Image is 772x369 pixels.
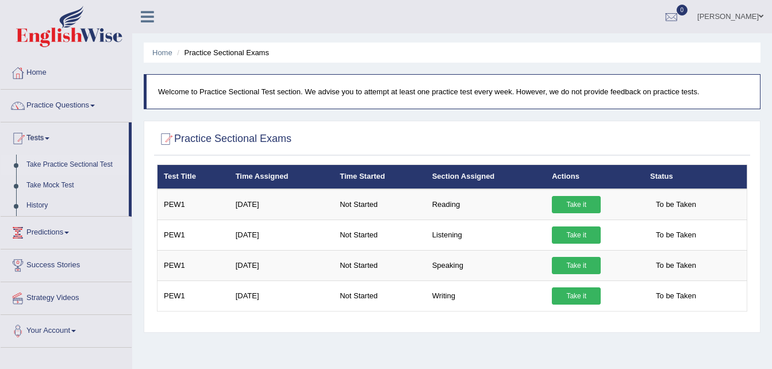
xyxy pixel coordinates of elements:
td: [DATE] [229,220,334,250]
td: PEW1 [158,189,229,220]
td: PEW1 [158,280,229,311]
a: Tests [1,122,129,151]
a: History [21,195,129,216]
span: To be Taken [650,196,702,213]
td: Reading [426,189,546,220]
th: Section Assigned [426,165,546,189]
td: PEW1 [158,250,229,280]
td: Not Started [333,250,425,280]
li: Practice Sectional Exams [174,47,269,58]
h2: Practice Sectional Exams [157,130,291,148]
th: Time Assigned [229,165,334,189]
th: Test Title [158,165,229,189]
a: Home [152,48,172,57]
span: To be Taken [650,226,702,244]
span: To be Taken [650,257,702,274]
a: Home [1,57,132,86]
td: PEW1 [158,220,229,250]
td: Speaking [426,250,546,280]
td: [DATE] [229,250,334,280]
td: Not Started [333,280,425,311]
a: Take it [552,257,601,274]
a: Take Mock Test [21,175,129,196]
td: Not Started [333,220,425,250]
a: Take it [552,226,601,244]
a: Success Stories [1,249,132,278]
td: Listening [426,220,546,250]
a: Take Practice Sectional Test [21,155,129,175]
td: Writing [426,280,546,311]
p: Welcome to Practice Sectional Test section. We advise you to attempt at least one practice test e... [158,86,748,97]
td: [DATE] [229,189,334,220]
a: Take it [552,287,601,305]
a: Your Account [1,315,132,344]
a: Take it [552,196,601,213]
td: Not Started [333,189,425,220]
a: Predictions [1,217,132,245]
a: Strategy Videos [1,282,132,311]
span: 0 [677,5,688,16]
th: Actions [546,165,644,189]
td: [DATE] [229,280,334,311]
span: To be Taken [650,287,702,305]
th: Status [644,165,747,189]
th: Time Started [333,165,425,189]
a: Practice Questions [1,90,132,118]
